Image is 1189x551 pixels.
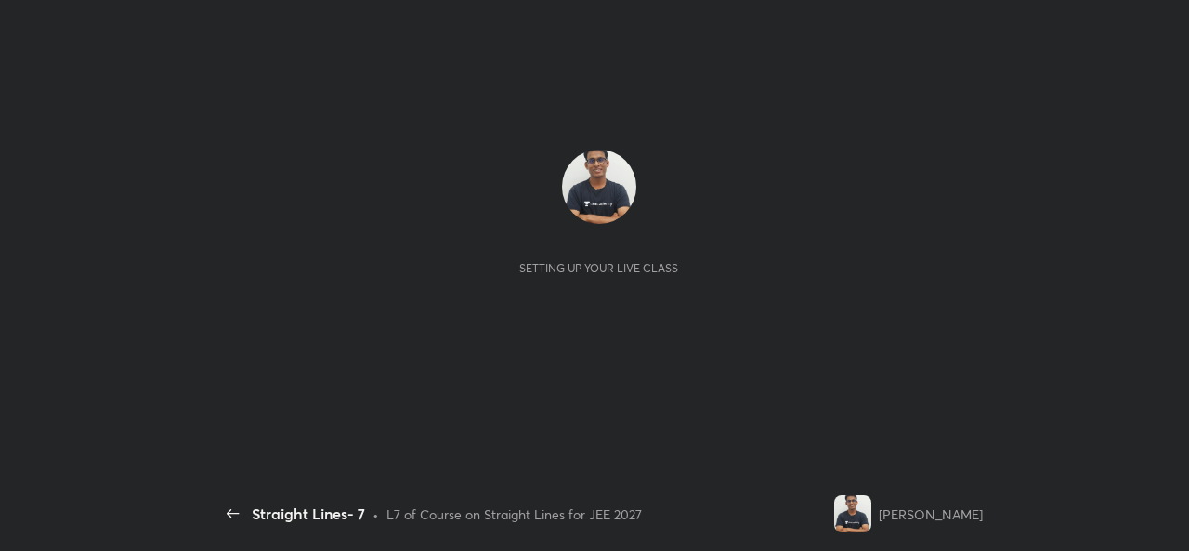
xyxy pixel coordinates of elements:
[879,505,983,524] div: [PERSON_NAME]
[562,150,636,224] img: 9184f45cd5704d038f7ddef07b37b368.jpg
[372,505,379,524] div: •
[386,505,642,524] div: L7 of Course on Straight Lines for JEE 2027
[252,503,365,525] div: Straight Lines- 7
[834,495,871,532] img: 9184f45cd5704d038f7ddef07b37b368.jpg
[519,261,678,275] div: Setting up your live class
